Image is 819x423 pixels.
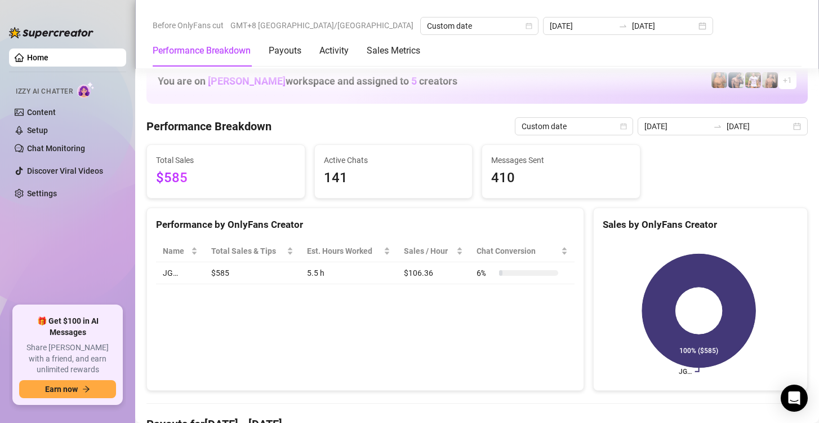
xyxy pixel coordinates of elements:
[477,245,559,257] span: Chat Conversion
[77,82,95,98] img: AI Chatter
[781,385,808,412] div: Open Intercom Messenger
[158,75,457,87] h1: You are on workspace and assigned to creators
[153,17,224,34] span: Before OnlyFans cut
[156,168,296,189] span: $585
[324,154,464,166] span: Active Chats
[397,240,470,262] th: Sales / Hour
[27,53,48,62] a: Home
[526,23,532,29] span: calendar
[146,118,271,134] h4: Performance Breakdown
[404,245,455,257] span: Sales / Hour
[745,72,761,88] img: Hector
[307,245,381,257] div: Est. Hours Worked
[16,86,73,97] span: Izzy AI Chatter
[153,44,251,58] div: Performance Breakdown
[427,17,532,34] span: Custom date
[728,72,744,88] img: Axel
[618,21,627,30] span: to
[19,342,116,376] span: Share [PERSON_NAME] with a friend, and earn unlimited rewards
[163,245,189,257] span: Name
[45,385,78,394] span: Earn now
[470,240,575,262] th: Chat Conversion
[9,27,94,38] img: logo-BBDzfeDw.svg
[19,316,116,338] span: 🎁 Get $100 in AI Messages
[620,123,627,130] span: calendar
[324,168,464,189] span: 141
[230,17,413,34] span: GMT+8 [GEOGRAPHIC_DATA]/[GEOGRAPHIC_DATA]
[411,75,417,87] span: 5
[367,44,420,58] div: Sales Metrics
[211,245,284,257] span: Total Sales & Tips
[783,74,792,86] span: + 1
[269,44,301,58] div: Payouts
[762,72,778,88] img: Zach
[319,44,349,58] div: Activity
[27,189,57,198] a: Settings
[477,267,495,279] span: 6 %
[644,120,709,133] input: Start date
[204,262,300,284] td: $585
[713,122,722,131] span: swap-right
[156,262,204,284] td: JG…
[632,20,696,32] input: End date
[82,385,90,393] span: arrow-right
[711,72,727,88] img: JG
[27,108,56,117] a: Content
[300,262,397,284] td: 5.5 h
[27,144,85,153] a: Chat Monitoring
[397,262,470,284] td: $106.36
[19,380,116,398] button: Earn nowarrow-right
[208,75,286,87] span: [PERSON_NAME]
[550,20,614,32] input: Start date
[679,368,692,376] text: JG…
[156,240,204,262] th: Name
[27,166,103,175] a: Discover Viral Videos
[27,126,48,135] a: Setup
[204,240,300,262] th: Total Sales & Tips
[603,217,798,232] div: Sales by OnlyFans Creator
[713,122,722,131] span: to
[522,118,626,135] span: Custom date
[491,168,631,189] span: 410
[156,217,575,232] div: Performance by OnlyFans Creator
[491,154,631,166] span: Messages Sent
[156,154,296,166] span: Total Sales
[618,21,627,30] span: swap-right
[727,120,791,133] input: End date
